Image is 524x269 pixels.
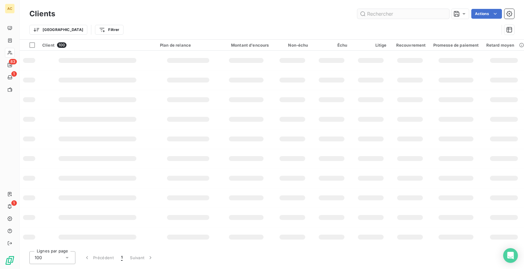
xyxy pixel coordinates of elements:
[29,25,87,35] button: [GEOGRAPHIC_DATA]
[117,251,126,264] button: 1
[121,255,123,261] span: 1
[95,25,123,35] button: Filtrer
[29,8,55,19] h3: Clients
[11,200,17,206] span: 1
[42,43,55,48] span: Client
[471,9,502,19] button: Actions
[126,251,157,264] button: Suivant
[5,256,15,265] img: Logo LeanPay
[433,43,479,48] div: Promesse de paiement
[355,43,387,48] div: Litige
[57,42,66,48] span: 100
[11,71,17,77] span: 1
[224,43,269,48] div: Montant d'encours
[35,255,42,261] span: 100
[276,43,308,48] div: Non-échu
[486,43,522,48] div: Retard moyen
[9,59,17,64] span: 83
[316,43,347,48] div: Échu
[160,43,216,48] div: Plan de relance
[394,43,426,48] div: Recouvrement
[357,9,449,19] input: Rechercher
[80,251,117,264] button: Précédent
[503,248,518,263] div: Open Intercom Messenger
[5,4,15,13] div: AC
